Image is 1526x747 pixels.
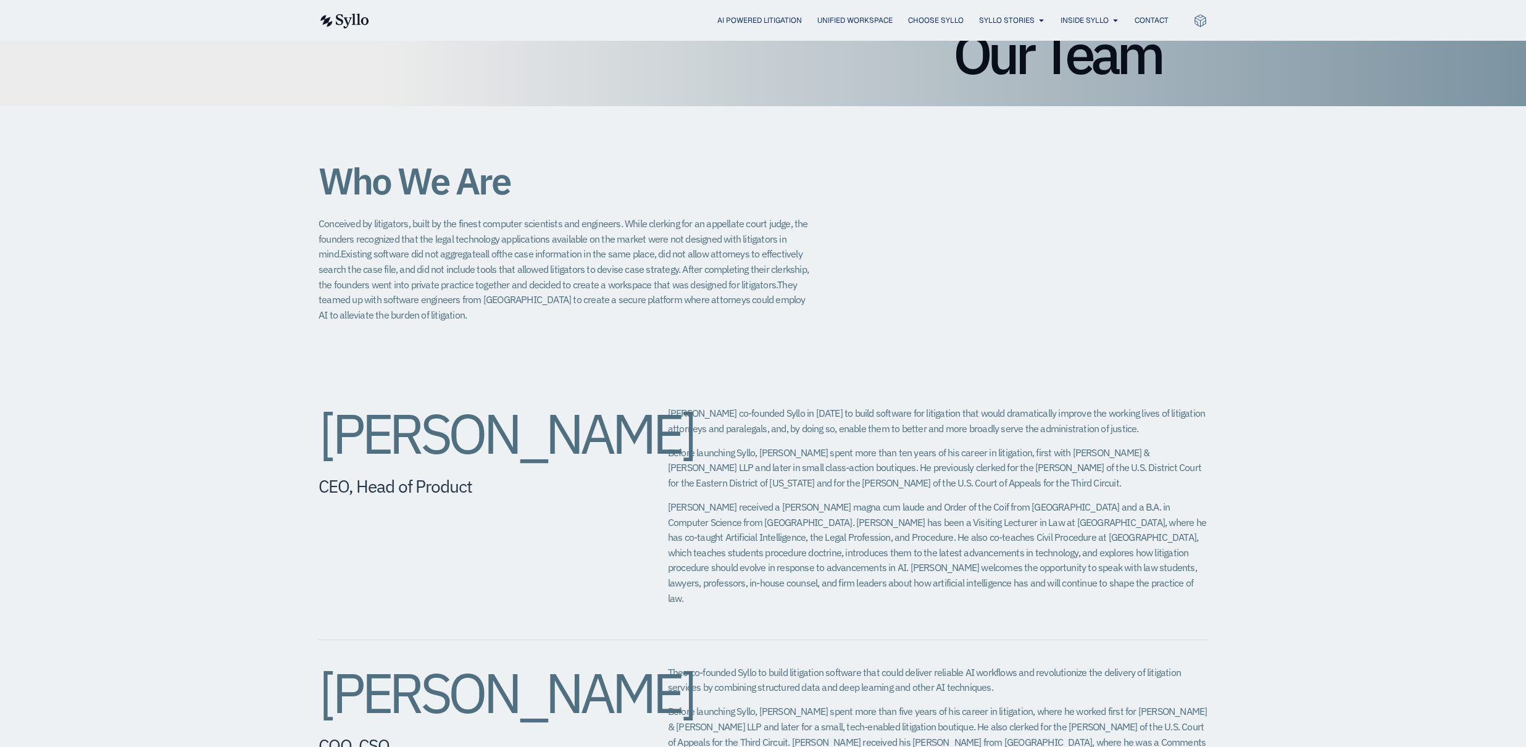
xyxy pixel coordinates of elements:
[341,248,480,260] span: Existing software did not aggregate
[817,15,893,26] a: Unified Workspace
[480,248,499,260] span: all of
[319,217,808,260] span: Conceived by litigators, built by the finest computer scientists and engineers. While clerking fo...
[319,161,812,201] h1: Who We Are
[319,263,809,291] span: After completing their clerkship, the founders went into private practice together and decided to...
[1135,15,1169,26] a: Contact
[319,476,619,497] h5: CEO, Head of Product
[319,665,619,720] h2: [PERSON_NAME]​
[668,406,1207,436] p: [PERSON_NAME] co-founded Syllo in [DATE] to build software for litigation that would dramatically...
[394,15,1169,27] nav: Menu
[668,445,1207,491] p: Before launching Syllo, [PERSON_NAME] spent more than ten years of his career in litigation, firs...
[908,15,964,26] a: Choose Syllo
[319,278,806,321] span: They teamed up with software engineers from [GEOGRAPHIC_DATA] to create a secure platform where a...
[1061,15,1109,26] a: Inside Syllo
[319,14,369,28] img: syllo
[668,499,1207,606] p: [PERSON_NAME] received a [PERSON_NAME] magna cum laude and Order of the Coif from [GEOGRAPHIC_DAT...
[319,248,803,275] span: the case information in the same place, did not allow attorneys to effectively search the case fi...
[668,666,1181,694] span: Theo co-founded Syllo to build litigation software that could deliver reliable AI workflows and r...
[394,15,1169,27] div: Menu Toggle
[365,26,1161,81] h1: Our Team
[979,15,1035,26] a: Syllo Stories
[717,15,802,26] a: AI Powered Litigation
[319,406,619,461] h2: [PERSON_NAME]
